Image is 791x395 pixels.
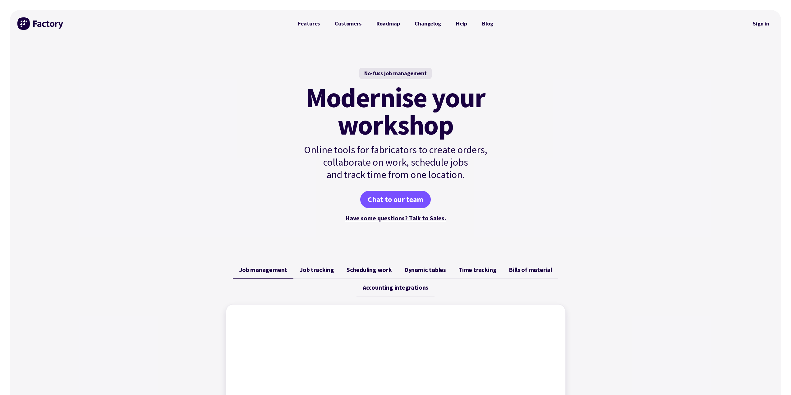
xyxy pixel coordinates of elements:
[475,17,500,30] a: Blog
[363,284,428,291] span: Accounting integrations
[239,266,287,273] span: Job management
[748,16,774,31] nav: Secondary Navigation
[291,17,328,30] a: Features
[291,17,501,30] nav: Primary Navigation
[509,266,552,273] span: Bills of material
[300,266,334,273] span: Job tracking
[347,266,392,273] span: Scheduling work
[369,17,407,30] a: Roadmap
[748,16,774,31] a: Sign in
[17,17,64,30] img: Factory
[448,17,475,30] a: Help
[407,17,448,30] a: Changelog
[458,266,496,273] span: Time tracking
[359,68,432,79] div: No-fuss job management
[291,144,501,181] p: Online tools for fabricators to create orders, collaborate on work, schedule jobs and track time ...
[306,84,485,139] mark: Modernise your workshop
[360,191,431,208] a: Chat to our team
[327,17,369,30] a: Customers
[404,266,446,273] span: Dynamic tables
[345,214,446,222] a: Have some questions? Talk to Sales.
